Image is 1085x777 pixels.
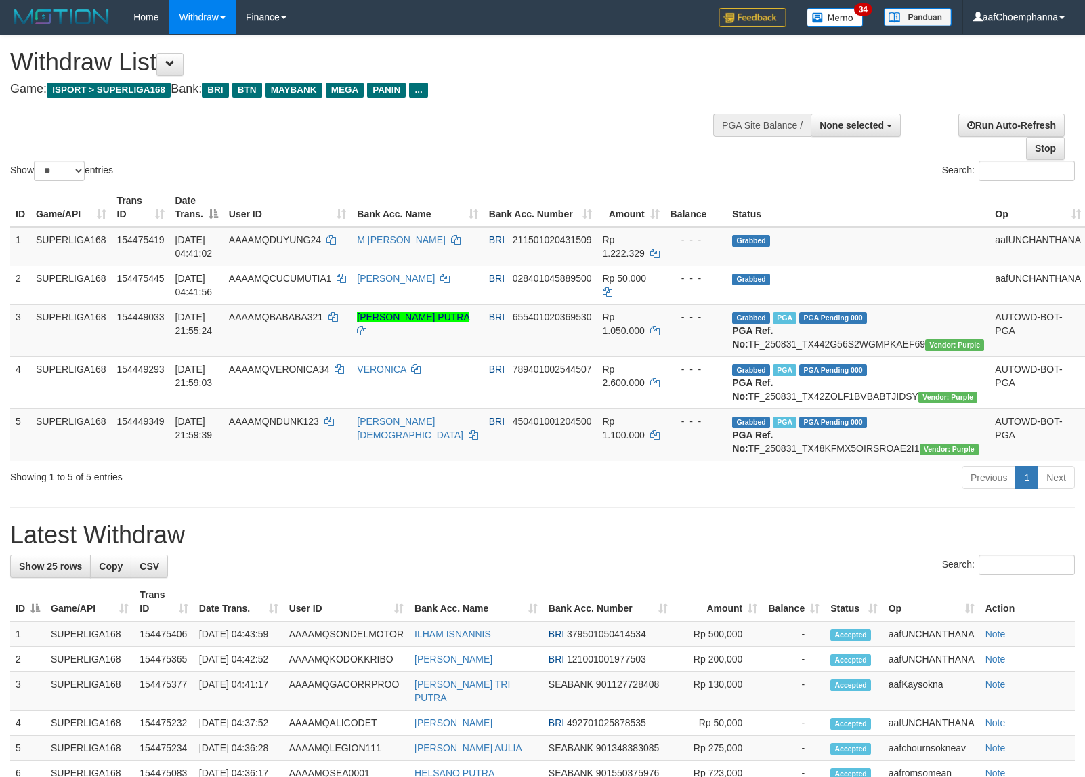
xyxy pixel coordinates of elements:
[773,312,796,324] span: Marked by aafheankoy
[10,583,45,621] th: ID: activate to sort column descending
[30,408,112,461] td: SUPERLIGA168
[326,83,364,98] span: MEGA
[367,83,406,98] span: PANIN
[232,83,262,98] span: BTN
[719,8,786,27] img: Feedback.jpg
[409,83,427,98] span: ...
[484,188,597,227] th: Bank Acc. Number: activate to sort column ascending
[489,416,505,427] span: BRI
[883,672,980,711] td: aafKaysokna
[45,647,134,672] td: SUPERLIGA168
[603,416,645,440] span: Rp 1.100.000
[265,83,322,98] span: MAYBANK
[10,465,442,484] div: Showing 1 to 5 of 5 entries
[194,647,284,672] td: [DATE] 04:42:52
[830,718,871,730] span: Accepted
[284,711,409,736] td: AAAAMQALICODET
[918,392,977,403] span: Vendor URL: https://trx4.1velocity.biz
[673,583,763,621] th: Amount: activate to sort column ascending
[357,364,406,375] a: VERONICA
[90,555,131,578] a: Copy
[284,621,409,647] td: AAAAMQSONDELMOTOR
[513,234,592,245] span: Copy 211501020431509 to clipboard
[603,312,645,336] span: Rp 1.050.000
[673,621,763,647] td: Rp 500,000
[596,742,659,753] span: Copy 901348383085 to clipboard
[284,736,409,761] td: AAAAMQLEGION111
[985,629,1006,639] a: Note
[414,629,491,639] a: ILHAM ISNANNIS
[489,312,505,322] span: BRI
[985,717,1006,728] a: Note
[980,583,1075,621] th: Action
[854,3,872,16] span: 34
[10,49,710,76] h1: Withdraw List
[567,629,646,639] span: Copy 379501050414534 to clipboard
[357,416,463,440] a: [PERSON_NAME][DEMOGRAPHIC_DATA]
[229,273,332,284] span: AAAAMQCUCUMUTIA1
[732,429,773,454] b: PGA Ref. No:
[409,583,543,621] th: Bank Acc. Name: activate to sort column ascending
[567,717,646,728] span: Copy 492701025878535 to clipboard
[175,273,213,297] span: [DATE] 04:41:56
[175,364,213,388] span: [DATE] 21:59:03
[194,672,284,711] td: [DATE] 04:41:17
[224,188,352,227] th: User ID: activate to sort column ascending
[414,742,522,753] a: [PERSON_NAME] AULIA
[10,647,45,672] td: 2
[229,234,321,245] span: AAAAMQDUYUNG24
[732,364,770,376] span: Grabbed
[414,717,492,728] a: [PERSON_NAME]
[830,679,871,691] span: Accepted
[117,273,165,284] span: 154475445
[10,555,91,578] a: Show 25 rows
[134,647,194,672] td: 154475365
[414,679,510,703] a: [PERSON_NAME] TRI PUTRA
[134,736,194,761] td: 154475234
[489,273,505,284] span: BRI
[34,161,85,181] select: Showentries
[513,312,592,322] span: Copy 655401020369530 to clipboard
[807,8,864,27] img: Button%20Memo.svg
[825,583,883,621] th: Status: activate to sort column ascending
[567,654,646,665] span: Copy 121001001977503 to clipboard
[673,711,763,736] td: Rp 50,000
[175,312,213,336] span: [DATE] 21:55:24
[175,234,213,259] span: [DATE] 04:41:02
[112,188,170,227] th: Trans ID: activate to sort column ascending
[10,621,45,647] td: 1
[134,672,194,711] td: 154475377
[665,188,727,227] th: Balance
[883,736,980,761] td: aafchournsokneav
[884,8,952,26] img: panduan.png
[30,356,112,408] td: SUPERLIGA168
[1038,466,1075,489] a: Next
[671,233,722,247] div: - - -
[883,711,980,736] td: aafUNCHANTHANA
[962,466,1016,489] a: Previous
[549,679,593,690] span: SEABANK
[549,654,564,665] span: BRI
[543,583,673,621] th: Bank Acc. Number: activate to sort column ascending
[1015,466,1038,489] a: 1
[134,621,194,647] td: 154475406
[671,310,722,324] div: - - -
[10,161,113,181] label: Show entries
[10,266,30,304] td: 2
[202,83,228,98] span: BRI
[763,621,825,647] td: -
[45,583,134,621] th: Game/API: activate to sort column ascending
[1026,137,1065,160] a: Stop
[671,362,722,376] div: - - -
[942,161,1075,181] label: Search:
[30,266,112,304] td: SUPERLIGA168
[194,621,284,647] td: [DATE] 04:43:59
[194,711,284,736] td: [DATE] 04:37:52
[229,364,330,375] span: AAAAMQVERONICA34
[10,672,45,711] td: 3
[131,555,168,578] a: CSV
[920,444,979,455] span: Vendor URL: https://trx4.1velocity.biz
[194,736,284,761] td: [DATE] 04:36:28
[513,364,592,375] span: Copy 789401002544507 to clipboard
[357,273,435,284] a: [PERSON_NAME]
